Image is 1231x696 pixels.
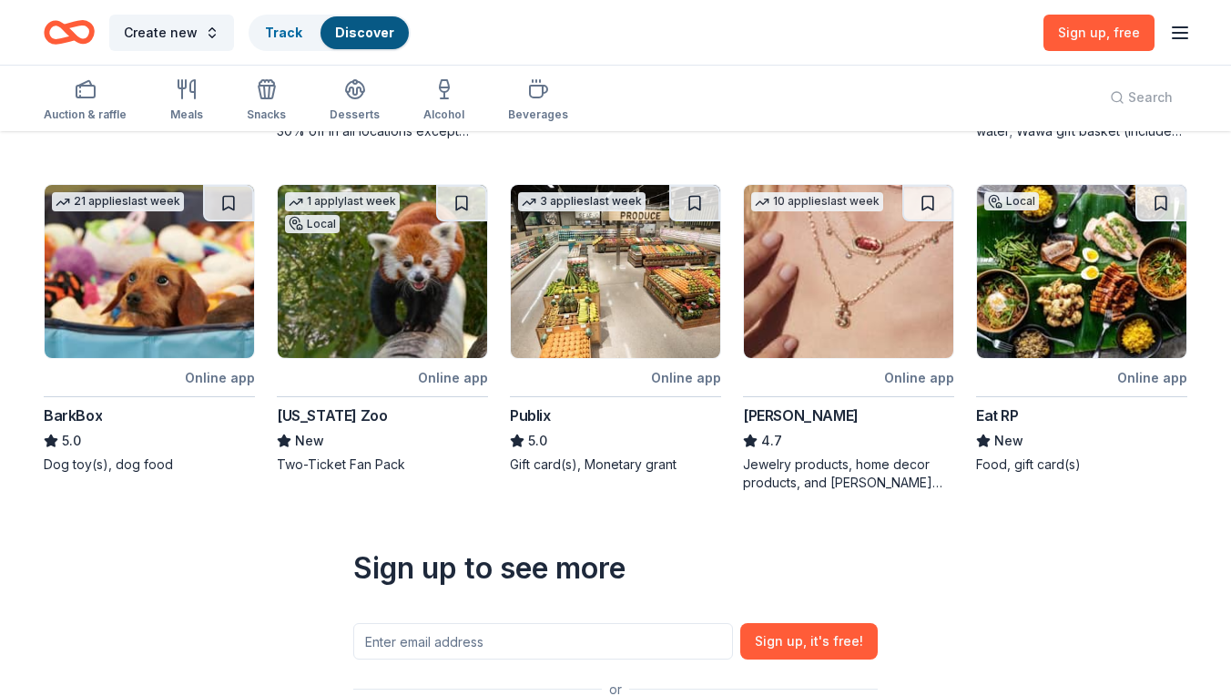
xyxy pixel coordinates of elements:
[510,404,551,426] div: Publix
[423,71,464,131] button: Alcohol
[44,107,127,122] div: Auction & raffle
[44,455,255,474] div: Dog toy(s), dog food
[170,107,203,122] div: Meals
[265,25,302,40] a: Track
[418,366,488,389] div: Online app
[277,404,387,426] div: [US_STATE] Zoo
[751,192,883,211] div: 10 applies last week
[170,71,203,131] button: Meals
[511,185,720,358] img: Image for Publix
[247,107,286,122] div: Snacks
[44,11,95,54] a: Home
[247,71,286,131] button: Snacks
[249,15,411,51] button: TrackDiscover
[278,185,487,358] img: Image for Virginia Zoo
[976,455,1187,474] div: Food, gift card(s)
[52,192,184,211] div: 21 applies last week
[285,215,340,233] div: Local
[277,184,488,474] a: Image for Virginia Zoo1 applylast weekLocalOnline app[US_STATE] ZooNewTwo-Ticket Fan Pack
[651,366,721,389] div: Online app
[62,430,81,452] span: 5.0
[528,430,547,452] span: 5.0
[1106,25,1140,40] span: , free
[44,184,255,474] a: Image for BarkBox21 applieslast weekOnline appBarkBox5.0Dog toy(s), dog food
[510,455,721,474] div: Gift card(s), Monetary grant
[984,192,1039,210] div: Local
[335,25,394,40] a: Discover
[510,184,721,474] a: Image for Publix3 applieslast weekOnline appPublix5.0Gift card(s), Monetary grant
[295,430,324,452] span: New
[761,430,782,452] span: 4.7
[994,430,1023,452] span: New
[285,192,400,211] div: 1 apply last week
[508,71,568,131] button: Beverages
[1043,15,1155,51] a: Sign up, free
[1117,366,1187,389] div: Online app
[277,455,488,474] div: Two-Ticket Fan Pack
[1058,25,1140,40] span: Sign up
[743,184,954,492] a: Image for Kendra Scott10 applieslast weekOnline app[PERSON_NAME]4.7Jewelry products, home decor p...
[743,404,859,426] div: [PERSON_NAME]
[743,455,954,492] div: Jewelry products, home decor products, and [PERSON_NAME] Gives Back event in-store or online (or ...
[518,192,646,211] div: 3 applies last week
[330,107,380,122] div: Desserts
[884,366,954,389] div: Online app
[330,71,380,131] button: Desserts
[44,71,127,131] button: Auction & raffle
[353,550,878,587] div: Sign up to see more
[423,107,464,122] div: Alcohol
[44,404,102,426] div: BarkBox
[976,184,1187,474] a: Image for Eat RPLocalOnline appEat RPNewFood, gift card(s)
[977,185,1186,358] img: Image for Eat RP
[185,366,255,389] div: Online app
[124,22,198,44] span: Create new
[740,623,878,660] button: Sign up, it's free!
[508,107,568,122] div: Beverages
[45,185,254,358] img: Image for BarkBox
[803,630,863,652] span: , it ' s free!
[353,623,733,660] input: Enter email address
[109,15,234,51] button: Create new
[976,404,1019,426] div: Eat RP
[744,185,953,358] img: Image for Kendra Scott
